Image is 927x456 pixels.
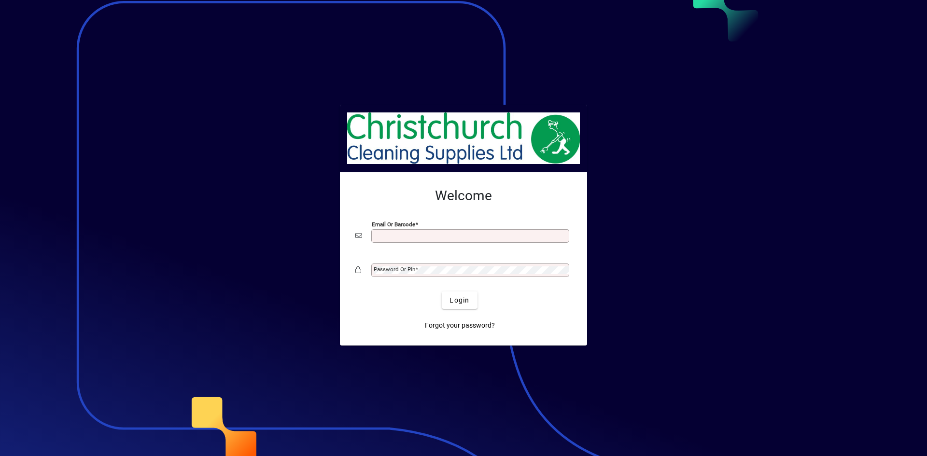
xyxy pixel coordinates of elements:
[449,295,469,305] span: Login
[425,320,495,331] span: Forgot your password?
[355,188,572,204] h2: Welcome
[372,221,415,228] mat-label: Email or Barcode
[374,266,415,273] mat-label: Password or Pin
[421,317,499,334] a: Forgot your password?
[442,291,477,309] button: Login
